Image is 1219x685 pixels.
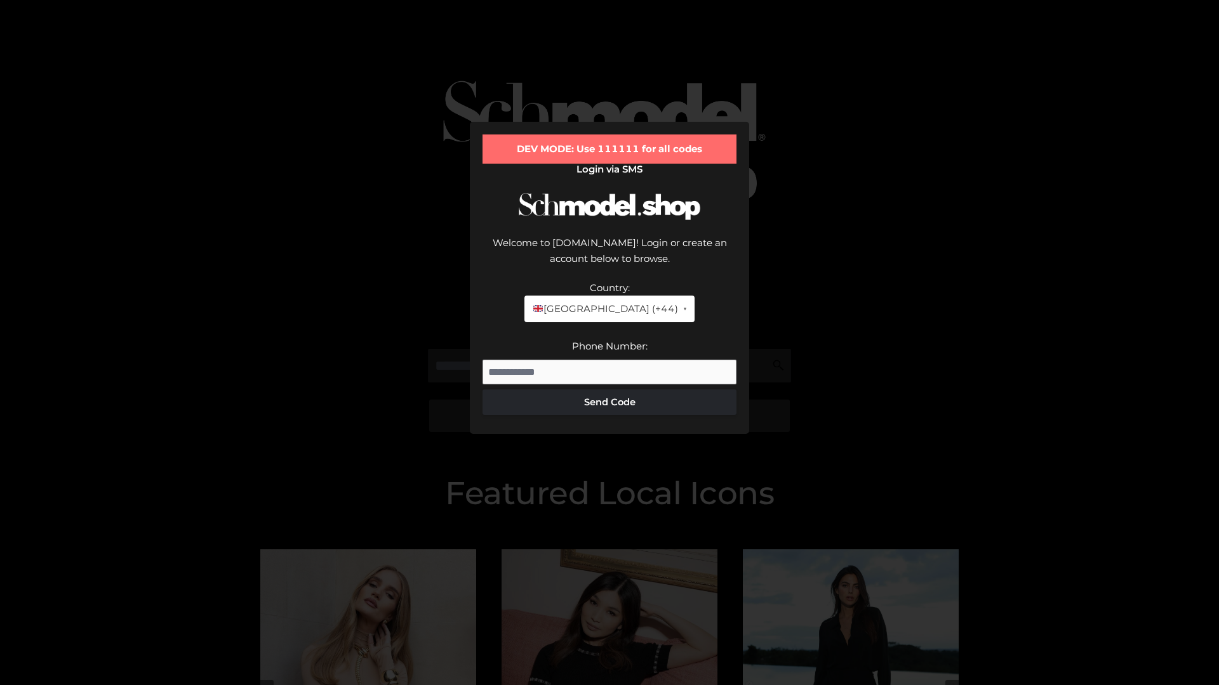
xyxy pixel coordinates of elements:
img: 🇬🇧 [533,304,543,313]
div: DEV MODE: Use 111111 for all codes [483,134,736,164]
div: Welcome to [DOMAIN_NAME]! Login or create an account below to browse. [483,235,736,280]
span: [GEOGRAPHIC_DATA] (+44) [532,301,677,317]
h2: Login via SMS [483,164,736,175]
button: Send Code [483,389,736,415]
label: Country: [590,282,630,294]
label: Phone Number: [572,340,648,352]
img: Schmodel Logo [514,181,705,232]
